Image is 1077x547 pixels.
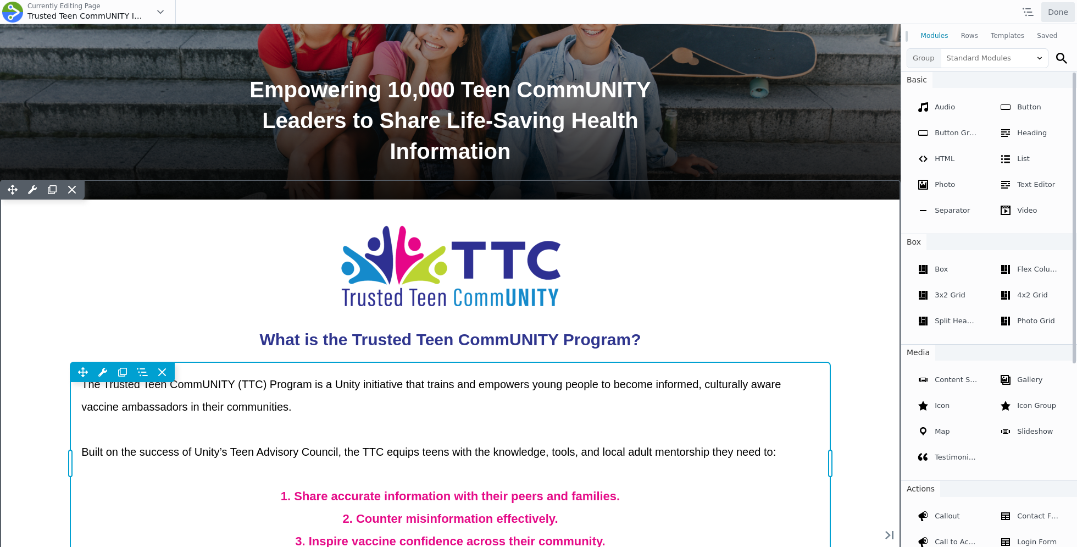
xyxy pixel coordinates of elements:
[935,129,982,137] span: Button Group
[260,306,641,324] span: What is the Trusted Teen CommUNITY Program?
[985,26,1031,46] button: Templates
[1017,103,1041,111] span: Button
[901,72,932,88] span: Basic
[901,345,935,361] span: Media
[27,10,146,21] div: Trusted Teen CommUNITY Initiative
[1017,291,1048,299] span: 4x2 Grid
[935,512,960,520] span: Callout
[935,375,986,384] span: Content Slider
[935,103,955,111] span: Audio
[935,154,954,163] span: HTML
[1031,26,1064,46] button: Saved
[901,481,940,497] span: Actions
[914,26,954,46] button: Modules
[935,291,965,299] span: 3x2 Grid
[1017,265,1065,273] span: Flex Columns
[935,538,982,546] span: Call to Action
[1017,538,1057,546] span: Login Form
[1017,2,1039,22] button: Outline
[27,2,146,10] div: Currently Editing Page
[1041,2,1075,22] button: Done
[1017,206,1037,214] span: Video
[1017,427,1053,435] span: Slideshow
[1017,317,1055,325] span: Photo Grid
[954,26,984,46] button: Rows
[935,206,970,214] span: Separator
[1017,129,1047,137] span: Heading
[1017,154,1030,163] span: List
[249,53,651,139] span: Empowering 10,000 Teen CommUNITY Leaders to Share Life-Saving Health Information
[935,401,950,410] span: Icon
[1017,375,1042,384] span: Gallery
[907,48,1048,68] button: Group Standard Modules
[941,49,1048,68] span: Standard Modules
[935,317,979,325] span: Split Header
[935,453,979,461] span: Testimonials
[1017,512,1065,520] span: Contact Form
[901,234,926,250] span: Box
[907,49,941,68] span: Group
[935,180,955,189] span: Photo
[935,427,950,435] span: Map
[1017,401,1056,410] span: Icon Group
[1017,180,1055,189] span: Text Editor
[2,2,23,23] img: gb-icon-small.png
[341,197,560,282] img: Trusted Teen Community_LANDSCAPE
[935,265,948,273] span: Box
